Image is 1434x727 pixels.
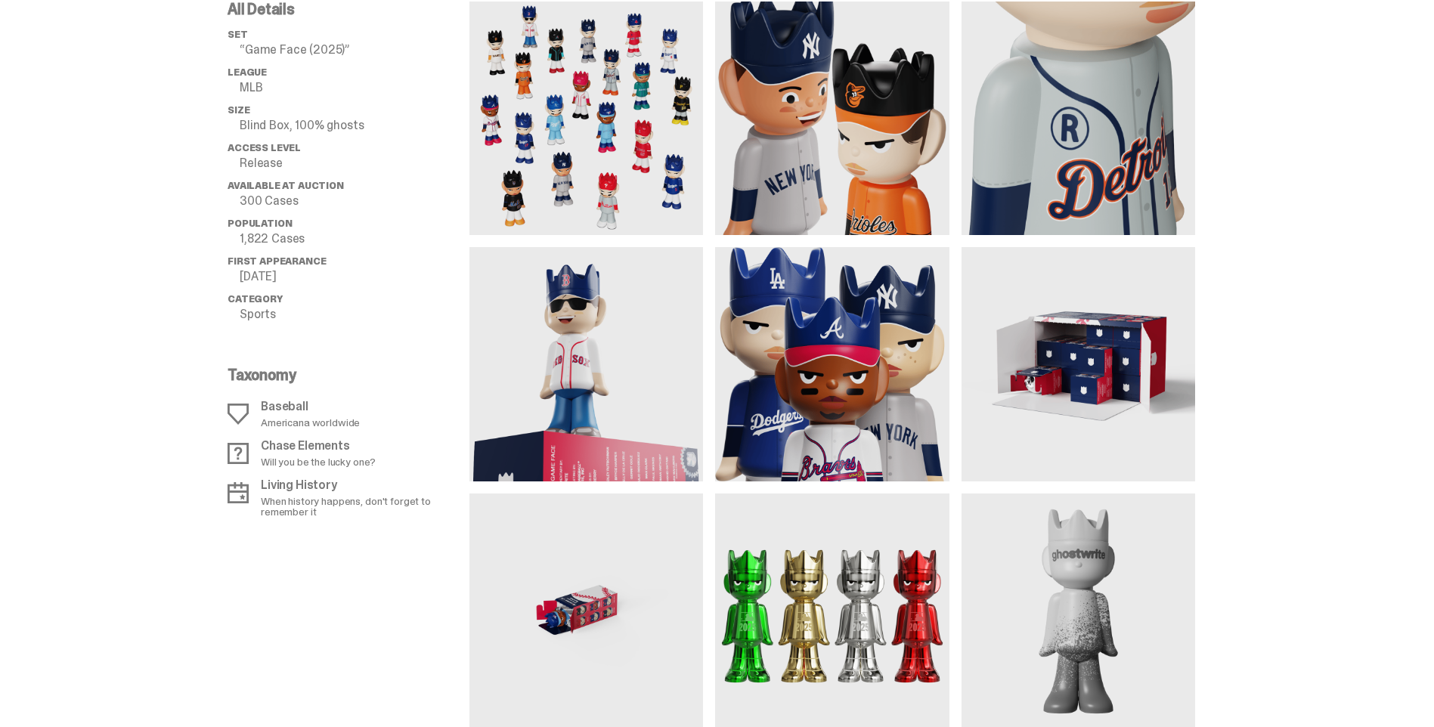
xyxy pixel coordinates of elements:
p: Baseball [261,401,360,413]
p: Chase Elements [261,440,375,452]
span: set [228,28,248,41]
p: Americana worldwide [261,417,360,428]
p: 300 Cases [240,195,469,207]
span: League [228,66,267,79]
span: Size [228,104,249,116]
img: media gallery image [715,2,949,235]
p: Taxonomy [228,367,460,382]
span: Available at Auction [228,179,344,192]
img: media gallery image [469,493,703,727]
img: media gallery image [715,247,949,481]
img: media gallery image [962,493,1195,727]
p: “Game Face (2025)” [240,44,469,56]
p: Blind Box, 100% ghosts [240,119,469,131]
img: media gallery image [469,2,703,235]
img: media gallery image [469,247,703,481]
p: Living History [261,479,460,491]
p: 1,822 Cases [240,233,469,245]
p: Sports [240,308,469,320]
span: Category [228,292,283,305]
img: media gallery image [962,247,1195,481]
p: Release [240,157,469,169]
p: MLB [240,82,469,94]
p: When history happens, don't forget to remember it [261,496,460,517]
p: [DATE] [240,271,469,283]
span: First Appearance [228,255,326,268]
span: Population [228,217,292,230]
img: media gallery image [962,2,1195,235]
span: Access Level [228,141,301,154]
p: Will you be the lucky one? [261,456,375,467]
p: All Details [228,2,469,17]
img: media gallery image [715,493,949,727]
